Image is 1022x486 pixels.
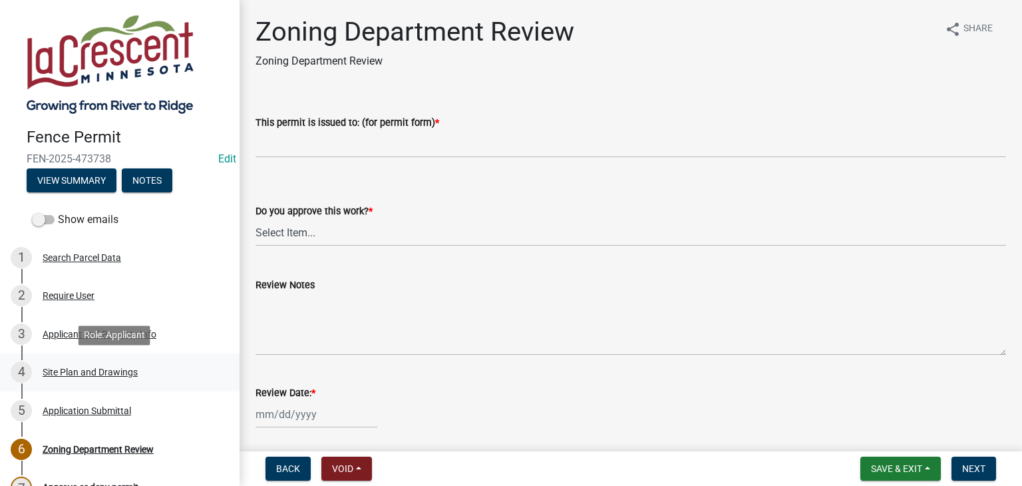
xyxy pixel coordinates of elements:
[11,324,32,345] div: 3
[43,406,131,415] div: Application Submittal
[934,16,1003,42] button: shareShare
[79,326,150,345] div: Role: Applicant
[43,291,94,300] div: Require User
[43,367,138,377] div: Site Plan and Drawings
[265,457,311,481] button: Back
[860,457,941,481] button: Save & Exit
[11,400,32,421] div: 5
[951,457,996,481] button: Next
[332,463,353,474] span: Void
[255,53,574,69] p: Zoning Department Review
[27,168,116,192] button: View Summary
[11,285,32,306] div: 2
[962,463,985,474] span: Next
[963,21,993,37] span: Share
[122,176,172,186] wm-modal-confirm: Notes
[255,16,574,48] h1: Zoning Department Review
[871,463,922,474] span: Save & Exit
[218,152,236,165] a: Edit
[43,330,156,339] div: Applicant and Property Info
[27,128,229,147] h4: Fence Permit
[43,253,121,262] div: Search Parcel Data
[945,21,961,37] i: share
[255,389,315,398] label: Review Date:
[218,152,236,165] wm-modal-confirm: Edit Application Number
[27,176,116,186] wm-modal-confirm: Summary
[255,401,377,428] input: mm/dd/yyyy
[255,119,439,128] label: This permit is issued to: (for permit form)
[321,457,372,481] button: Void
[11,439,32,460] div: 6
[122,168,172,192] button: Notes
[27,152,213,165] span: FEN-2025-473738
[11,247,32,268] div: 1
[43,445,154,454] div: Zoning Department Review
[255,281,315,290] label: Review Notes
[27,14,194,114] img: City of La Crescent, Minnesota
[255,207,373,216] label: Do you approve this work?
[276,463,300,474] span: Back
[32,212,118,228] label: Show emails
[11,362,32,383] div: 4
